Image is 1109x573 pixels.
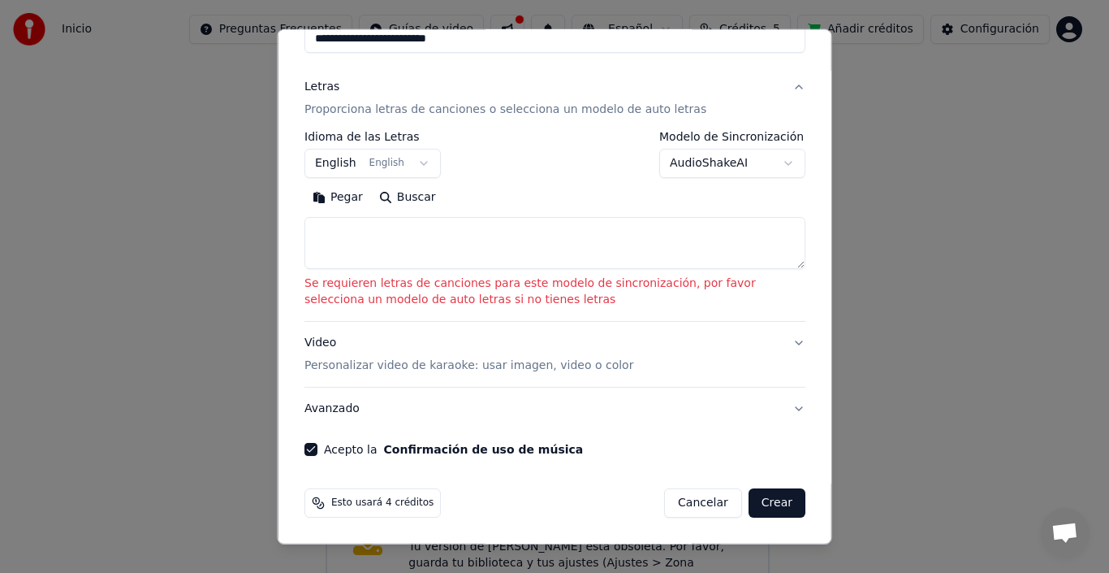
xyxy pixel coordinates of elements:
[304,79,339,95] div: Letras
[383,444,583,455] button: Acepto la
[331,497,434,510] span: Esto usará 4 créditos
[304,184,371,211] button: Pegar
[664,488,742,518] button: Cancelar
[748,488,805,518] button: Crear
[324,444,583,455] label: Acepto la
[304,131,805,321] div: LetrasProporciona letras de canciones o selecciona un modelo de auto letras
[304,388,805,430] button: Avanzado
[659,131,805,142] label: Modelo de Sincronización
[370,184,443,211] button: Buscar
[304,102,706,118] p: Proporciona letras de canciones o selecciona un modelo de auto letras
[304,322,805,387] button: VideoPersonalizar video de karaoke: usar imagen, video o color
[304,358,633,374] p: Personalizar video de karaoke: usar imagen, video o color
[304,276,805,308] p: Se requieren letras de canciones para este modelo de sincronización, por favor selecciona un mode...
[304,335,633,374] div: Video
[304,66,805,131] button: LetrasProporciona letras de canciones o selecciona un modelo de auto letras
[304,131,441,142] label: Idioma de las Letras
